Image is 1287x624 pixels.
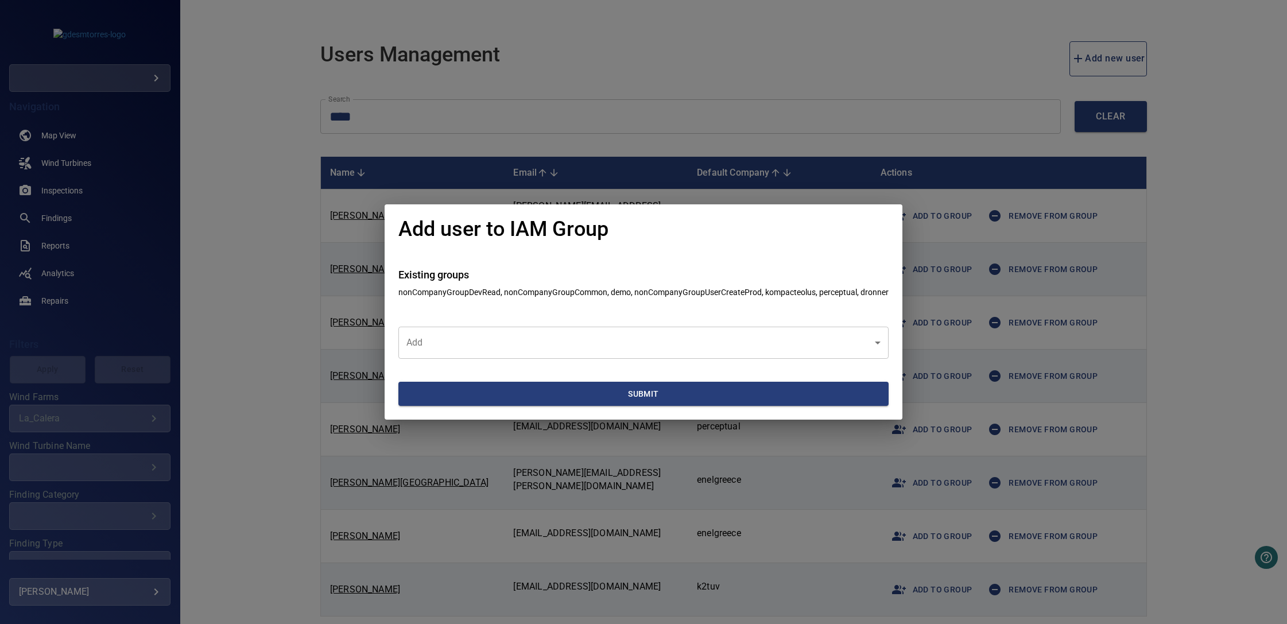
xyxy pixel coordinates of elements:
h1: Add user to IAM Group [398,218,608,241]
h4: Existing groups [398,269,889,281]
div: ​ [398,327,889,359]
button: Submit [398,382,889,406]
p: nonCompanyGroupDevRead, nonCompanyGroupCommon, demo, nonCompanyGroupUserCreateProd, kompacteolus,... [398,286,889,298]
span: Submit [403,387,884,401]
